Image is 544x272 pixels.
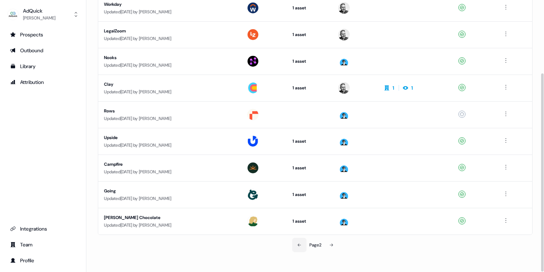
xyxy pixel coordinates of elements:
div: 1 asset [293,138,327,145]
div: Clay [104,81,235,88]
div: 1 asset [293,31,327,38]
div: 1 asset [293,84,327,92]
div: 1 asset [293,4,327,12]
div: Updated [DATE] by [PERSON_NAME] [104,195,235,202]
div: Prospects [10,31,76,38]
div: 1 [393,84,394,92]
div: Updated [DATE] by [PERSON_NAME] [104,142,235,149]
div: Campfire [104,161,235,168]
img: Cade [338,135,350,147]
div: 1 asset [293,164,327,171]
div: 1 asset [293,191,327,198]
img: Cade [338,162,350,174]
a: Go to outbound experience [6,45,80,56]
div: 1 asset [293,58,327,65]
div: Updated [DATE] by [PERSON_NAME] [104,115,235,122]
div: Updated [DATE] by [PERSON_NAME] [104,62,235,69]
div: LegalZoom [104,27,235,35]
div: Upside [104,134,235,141]
div: 1 asset [293,218,327,225]
div: Updated [DATE] by [PERSON_NAME] [104,88,235,95]
div: Updated [DATE] by [PERSON_NAME] [104,8,235,15]
a: Go to prospects [6,29,80,40]
img: Jason [338,2,350,14]
div: Outbound [10,47,76,54]
div: 1 [411,84,413,92]
img: Cade [338,215,350,227]
div: Updated [DATE] by [PERSON_NAME] [104,168,235,175]
div: Going [104,187,235,195]
a: Go to integrations [6,223,80,235]
div: Updated [DATE] by [PERSON_NAME] [104,35,235,42]
div: Nooks [104,54,235,61]
div: [PERSON_NAME] Chocolate [104,214,235,221]
div: Workday [104,1,235,8]
img: Jason [338,29,350,40]
div: [PERSON_NAME] [23,14,55,22]
div: Integrations [10,225,76,232]
div: Updated [DATE] by [PERSON_NAME] [104,222,235,229]
div: Team [10,241,76,248]
img: Cade [338,109,350,120]
div: Rows [104,107,235,115]
img: Cade [338,189,350,200]
a: Go to templates [6,61,80,72]
a: Go to profile [6,255,80,266]
div: Library [10,63,76,70]
a: Go to attribution [6,76,80,88]
button: AdQuick[PERSON_NAME] [6,6,80,23]
img: Cade [338,55,350,67]
div: Attribution [10,79,76,86]
div: AdQuick [23,7,55,14]
div: Page 2 [309,241,321,249]
a: Go to team [6,239,80,250]
img: Jason [338,82,350,94]
div: Profile [10,257,76,264]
